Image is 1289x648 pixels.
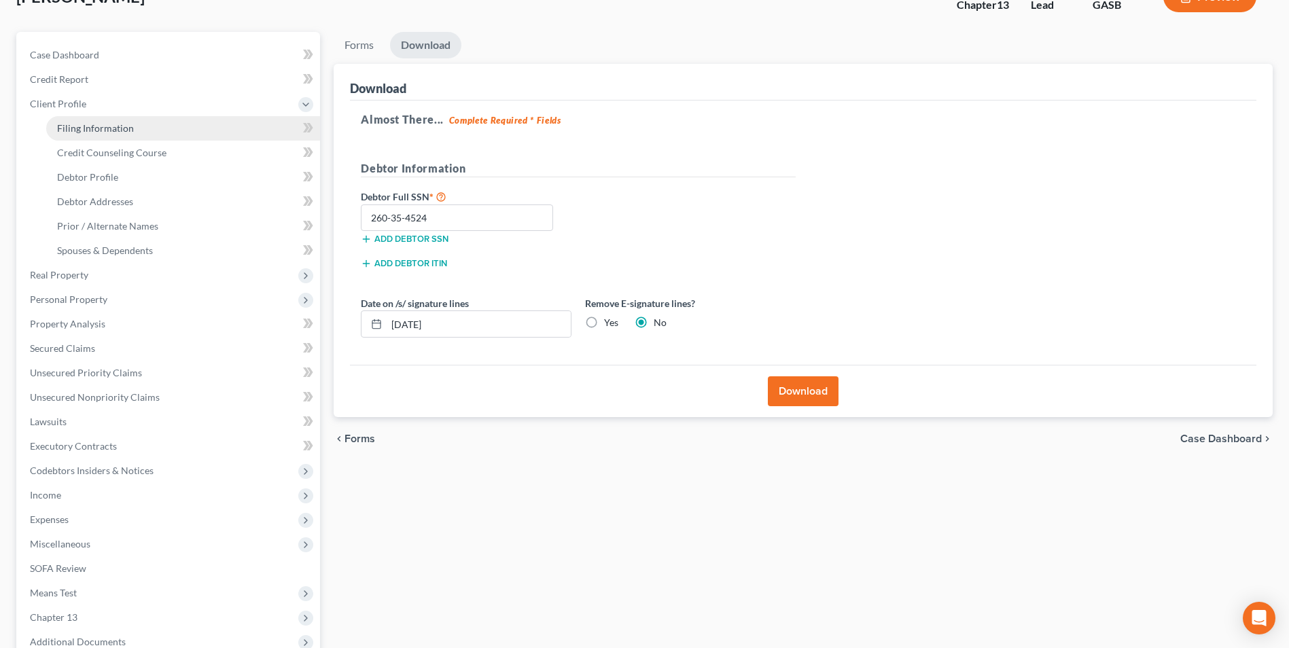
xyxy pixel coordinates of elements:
span: Case Dashboard [1180,433,1262,444]
a: Unsecured Priority Claims [19,361,320,385]
span: Credit Report [30,73,88,85]
span: Miscellaneous [30,538,90,550]
span: Lawsuits [30,416,67,427]
button: Add debtor SSN [361,234,448,245]
span: Prior / Alternate Names [57,220,158,232]
span: Case Dashboard [30,49,99,60]
span: Debtor Addresses [57,196,133,207]
a: Property Analysis [19,312,320,336]
button: Download [768,376,838,406]
a: Executory Contracts [19,434,320,458]
a: Lawsuits [19,410,320,434]
button: Add debtor ITIN [361,258,447,269]
span: Codebtors Insiders & Notices [30,465,154,476]
i: chevron_left [334,433,345,444]
div: Download [350,80,406,96]
a: Download [390,32,461,58]
span: Filing Information [57,122,134,134]
span: Executory Contracts [30,440,117,452]
span: Forms [345,433,375,444]
a: Case Dashboard [19,43,320,67]
h5: Almost There... [361,111,1246,128]
span: Unsecured Priority Claims [30,367,142,378]
a: Credit Report [19,67,320,92]
span: Property Analysis [30,318,105,329]
a: SOFA Review [19,556,320,581]
label: Date on /s/ signature lines [361,296,469,310]
span: Chapter 13 [30,611,77,623]
a: Debtor Addresses [46,190,320,214]
span: Debtor Profile [57,171,118,183]
h5: Debtor Information [361,160,796,177]
label: Yes [604,316,618,329]
label: No [654,316,667,329]
span: Client Profile [30,98,86,109]
a: Secured Claims [19,336,320,361]
input: MM/DD/YYYY [387,311,571,337]
span: Personal Property [30,293,107,305]
span: Means Test [30,587,77,598]
span: Secured Claims [30,342,95,354]
span: Spouses & Dependents [57,245,153,256]
label: Debtor Full SSN [354,188,578,204]
label: Remove E-signature lines? [585,296,796,310]
span: Credit Counseling Course [57,147,166,158]
span: Real Property [30,269,88,281]
span: SOFA Review [30,562,86,574]
a: Spouses & Dependents [46,238,320,263]
strong: Complete Required * Fields [449,115,561,126]
span: Unsecured Nonpriority Claims [30,391,160,403]
span: Additional Documents [30,636,126,647]
input: XXX-XX-XXXX [361,204,553,232]
a: Case Dashboard chevron_right [1180,433,1273,444]
a: Credit Counseling Course [46,141,320,165]
a: Filing Information [46,116,320,141]
a: Unsecured Nonpriority Claims [19,385,320,410]
span: Income [30,489,61,501]
a: Debtor Profile [46,165,320,190]
a: Prior / Alternate Names [46,214,320,238]
div: Open Intercom Messenger [1243,602,1275,634]
span: Expenses [30,514,69,525]
a: Forms [334,32,385,58]
i: chevron_right [1262,433,1273,444]
button: chevron_left Forms [334,433,393,444]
